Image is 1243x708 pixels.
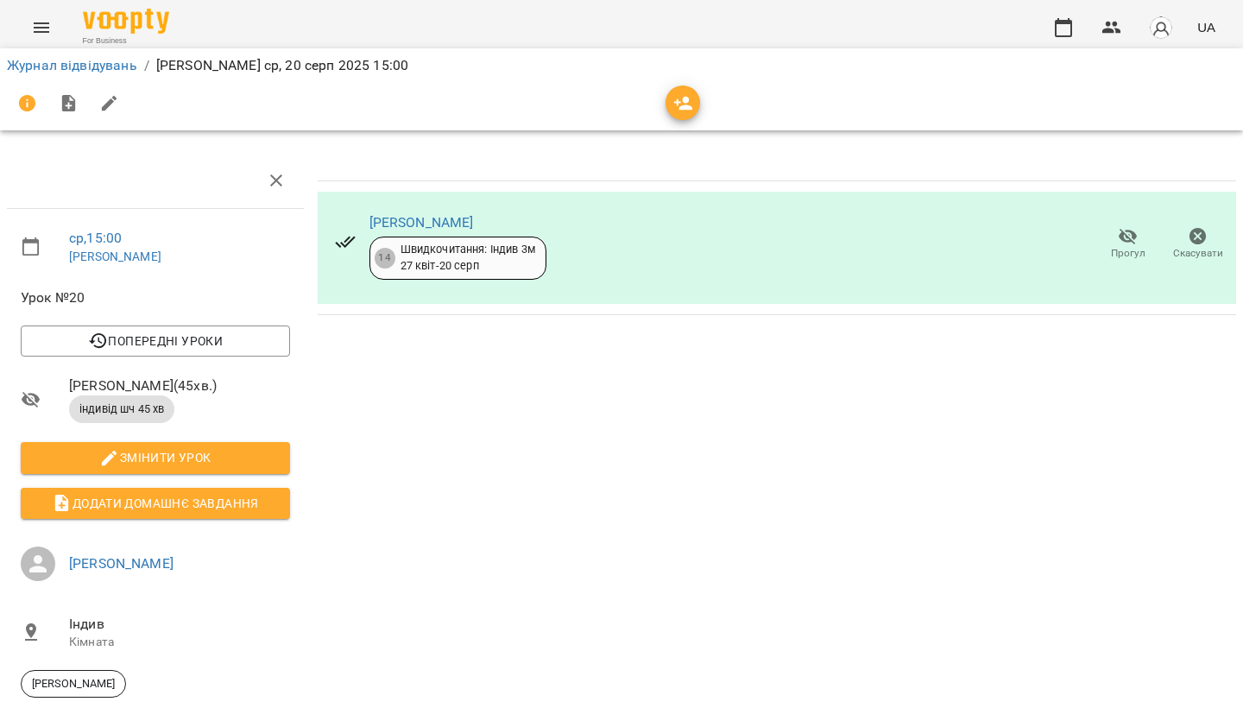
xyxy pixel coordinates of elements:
[1149,16,1173,40] img: avatar_s.png
[7,55,1236,76] nav: breadcrumb
[69,250,161,263] a: [PERSON_NAME]
[401,242,535,274] div: Швидкочитання: Індив 3м 27 квіт - 20 серп
[21,326,290,357] button: Попередні уроки
[35,331,276,351] span: Попередні уроки
[69,614,290,635] span: Індив
[69,230,122,246] a: ср , 15:00
[22,676,125,692] span: [PERSON_NAME]
[69,376,290,396] span: [PERSON_NAME] ( 45 хв. )
[69,634,290,651] p: Кімната
[21,488,290,519] button: Додати домашнє завдання
[21,288,290,308] span: Урок №20
[83,9,169,34] img: Voopty Logo
[144,55,149,76] li: /
[21,7,62,48] button: Menu
[69,555,174,572] a: [PERSON_NAME]
[1197,18,1215,36] span: UA
[35,447,276,468] span: Змінити урок
[69,401,174,417] span: індивід шч 45 хв
[35,493,276,514] span: Додати домашнє завдання
[83,35,169,47] span: For Business
[1093,220,1163,269] button: Прогул
[156,55,408,76] p: [PERSON_NAME] ср, 20 серп 2025 15:00
[7,57,137,73] a: Журнал відвідувань
[1173,246,1223,261] span: Скасувати
[1163,220,1233,269] button: Скасувати
[21,442,290,473] button: Змінити урок
[1111,246,1145,261] span: Прогул
[21,670,126,698] div: [PERSON_NAME]
[369,214,474,231] a: [PERSON_NAME]
[1190,11,1222,43] button: UA
[375,248,395,269] div: 14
